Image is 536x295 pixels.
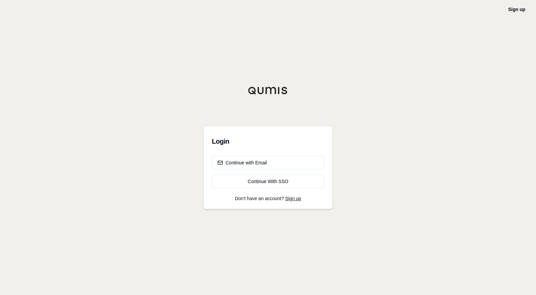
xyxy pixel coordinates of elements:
[212,156,324,169] button: Continue with Email
[218,178,318,185] div: Continue With SSO
[248,87,288,95] img: Qumis
[212,196,324,201] p: Don't have an account?
[218,159,267,166] div: Continue with Email
[212,175,324,188] a: Continue With SSO
[285,196,301,201] a: Sign up
[508,7,525,12] a: Sign up
[212,135,324,148] h3: Login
